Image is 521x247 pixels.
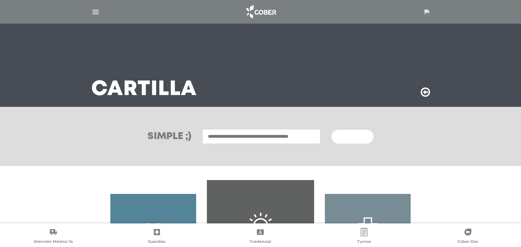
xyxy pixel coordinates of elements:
span: Atención Médica Ya [34,239,73,245]
img: logo_cober_home-white.png [243,3,279,20]
h3: Simple ;) [148,132,191,142]
a: Credencial [209,228,312,246]
span: Cober Doc [457,239,478,245]
a: Atención Médica Ya [1,228,105,246]
span: Turnos [357,239,371,245]
img: 24613 [424,9,430,15]
img: Cober_menu-lines-white.svg [91,8,100,16]
a: Cober Doc [416,228,520,246]
span: Guardias [148,239,166,245]
h3: Cartilla [91,80,197,99]
a: Turnos [312,228,416,246]
span: Buscar [340,135,360,139]
span: Credencial [250,239,271,245]
button: Buscar [331,130,373,144]
a: Guardias [105,228,209,246]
